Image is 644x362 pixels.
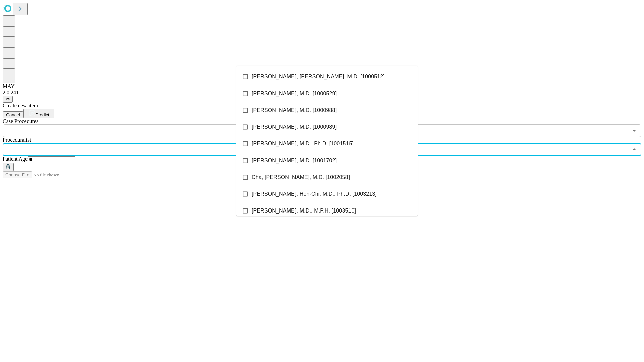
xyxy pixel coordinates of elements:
[3,156,28,162] span: Patient Age
[3,96,13,103] button: @
[3,137,31,143] span: Proceduralist
[3,118,38,124] span: Scheduled Procedure
[252,207,356,215] span: [PERSON_NAME], M.D., M.P.H. [1003510]
[252,140,354,148] span: [PERSON_NAME], M.D., Ph.D. [1001515]
[5,97,10,102] span: @
[23,109,54,118] button: Predict
[630,126,639,135] button: Open
[3,111,23,118] button: Cancel
[252,190,377,198] span: [PERSON_NAME], Hon-Chi, M.D., Ph.D. [1003213]
[252,89,337,98] span: [PERSON_NAME], M.D. [1000529]
[252,123,337,131] span: [PERSON_NAME], M.D. [1000989]
[6,112,20,117] span: Cancel
[252,106,337,114] span: [PERSON_NAME], M.D. [1000988]
[35,112,49,117] span: Predict
[3,103,38,108] span: Create new item
[630,145,639,154] button: Close
[252,173,350,181] span: Cha, [PERSON_NAME], M.D. [1002058]
[252,157,337,165] span: [PERSON_NAME], M.D. [1001702]
[3,89,641,96] div: 2.0.241
[252,73,385,81] span: [PERSON_NAME], [PERSON_NAME], M.D. [1000512]
[3,83,641,89] div: MAY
